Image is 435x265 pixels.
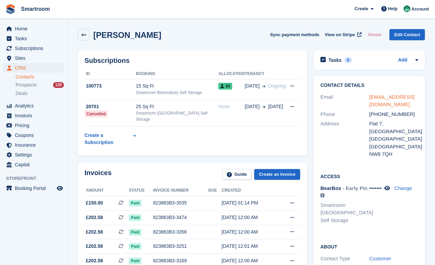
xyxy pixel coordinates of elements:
div: Smartroom Bloomsbury Self Storage [136,90,218,96]
div: 120 [53,82,64,88]
span: Storefront [6,175,67,182]
span: [DATE] [245,82,260,90]
a: Edit Contact [389,29,425,40]
img: Jacob Gabriel [404,5,410,12]
span: £202.58 [86,214,103,221]
span: Prospects [16,82,37,88]
h2: Tasks [329,57,342,63]
div: [DATE] 12:00 AM [222,257,278,264]
a: menu [3,53,64,63]
h2: Access [320,173,418,179]
div: 25 Sq Ft [136,103,218,110]
div: Cancelled [84,111,108,117]
div: [PHONE_NUMBER] [369,111,418,118]
div: [DATE] 12:00 AM [222,228,278,236]
span: BearBox [320,185,341,191]
a: Change [394,185,412,191]
span: Ongoing [268,83,286,89]
th: Allocation [218,69,245,79]
a: [EMAIL_ADDRESS][DOMAIN_NAME] [369,94,415,107]
div: Email [320,93,369,109]
th: Amount [84,185,129,196]
div: 823863B3-3535 [153,199,208,207]
a: Contacts [16,74,64,80]
div: Contact Type [320,255,369,263]
a: menu [3,184,64,193]
span: Paid [129,243,141,250]
a: Prospects 120 [16,81,64,89]
span: - Early Pin [343,185,367,191]
th: ID [84,69,136,79]
a: menu [3,160,64,169]
span: Capital [15,160,55,169]
a: menu [3,34,64,43]
div: NW8 7QH [369,150,418,158]
div: [DATE] 01:14 PM [222,199,278,207]
li: Smartroom [GEOGRAPHIC_DATA] Self Storage [320,201,369,224]
a: menu [3,140,64,150]
div: None [218,103,245,110]
span: Subscriptions [15,44,55,53]
span: Help [388,5,397,12]
th: Booking [136,69,218,79]
span: 93 [218,83,232,90]
a: Customer [369,256,391,261]
span: Insurance [15,140,55,150]
span: Analytics [15,101,55,111]
div: Address [320,120,369,158]
div: [DATE] 12:01 AM [222,243,278,250]
span: Deals [16,90,28,97]
span: £202.58 [86,257,103,264]
div: 20701 [84,103,136,110]
h2: Contact Details [320,83,418,88]
span: Account [411,6,429,13]
div: 823863B3-3169 [153,257,208,264]
a: menu [3,150,64,160]
h2: [PERSON_NAME] [93,30,161,40]
span: £150.00 [86,199,103,207]
th: Tenancy [245,69,286,79]
th: Status [129,185,153,196]
span: [DATE] [245,103,260,110]
a: View on Stripe [322,29,363,40]
a: menu [3,63,64,73]
button: Sync payment methods [270,29,319,40]
div: 823863B3-3358 [153,228,208,236]
h2: Subscriptions [84,57,300,65]
div: Phone [320,111,369,118]
span: Paid [129,200,141,207]
a: menu [3,44,64,53]
h2: Invoices [84,169,112,180]
span: Paid [129,229,141,236]
a: Deals [16,90,64,97]
span: Booking Portal [15,184,55,193]
a: Preview store [56,184,64,192]
span: Paid [129,214,141,221]
div: [DATE] 12:00 AM [222,214,278,221]
div: 100773 [84,82,136,90]
div: 823863B3-3474 [153,214,208,221]
span: Home [15,24,55,33]
div: [GEOGRAPHIC_DATA] [369,143,418,151]
span: Sites [15,53,55,63]
div: 0 [344,57,352,63]
div: Flat 7, [GEOGRAPHIC_DATA] [369,120,418,135]
a: Smartroom [18,3,52,15]
span: Create [355,5,368,12]
a: Create a Subscription [84,129,136,149]
a: Create an Invoice [254,169,300,180]
a: menu [3,111,64,120]
span: Tasks [15,34,55,43]
span: [DATE] [268,103,283,110]
span: Paid [129,258,141,264]
img: icon-info-grey-7440780725fd019a000dd9b08b2336e03edf1995a4989e88bcd33f0948082b44.svg [320,193,324,197]
span: ••••••• [369,185,382,191]
span: Coupons [15,130,55,140]
span: Settings [15,150,55,160]
span: Pricing [15,121,55,130]
a: menu [3,24,64,33]
img: stora-icon-8386f47178a22dfd0bd8f6a31ec36ba5ce8667c1dd55bd0f319d3a0aa187defe.svg [5,4,16,14]
span: Invoices [15,111,55,120]
span: View on Stripe [325,31,355,38]
span: £202.58 [86,228,103,236]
